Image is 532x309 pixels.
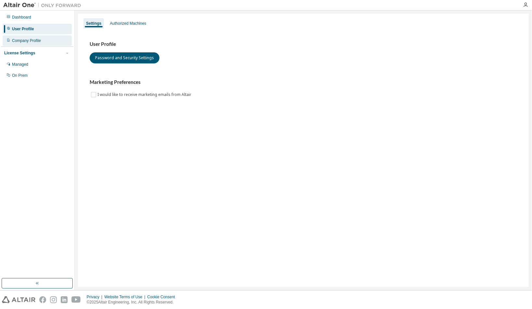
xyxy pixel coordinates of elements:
[104,294,147,300] div: Website Terms of Use
[90,41,517,47] h3: User Profile
[71,296,81,303] img: youtube.svg
[12,73,28,78] div: On Prem
[12,62,28,67] div: Managed
[61,296,68,303] img: linkedin.svg
[50,296,57,303] img: instagram.svg
[86,21,101,26] div: Settings
[90,79,517,86] h3: Marketing Preferences
[87,300,179,305] p: © 2025 Altair Engineering, Inc. All Rights Reserved.
[90,52,159,63] button: Password and Security Settings
[12,26,34,32] div: User Profile
[147,294,179,300] div: Cookie Consent
[39,296,46,303] img: facebook.svg
[2,296,35,303] img: altair_logo.svg
[12,15,31,20] div: Dashboard
[12,38,41,43] div: Company Profile
[110,21,146,26] div: Authorized Machines
[97,91,193,99] label: I would like to receive marketing emails from Altair
[3,2,84,8] img: Altair One
[4,50,35,56] div: License Settings
[87,294,104,300] div: Privacy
